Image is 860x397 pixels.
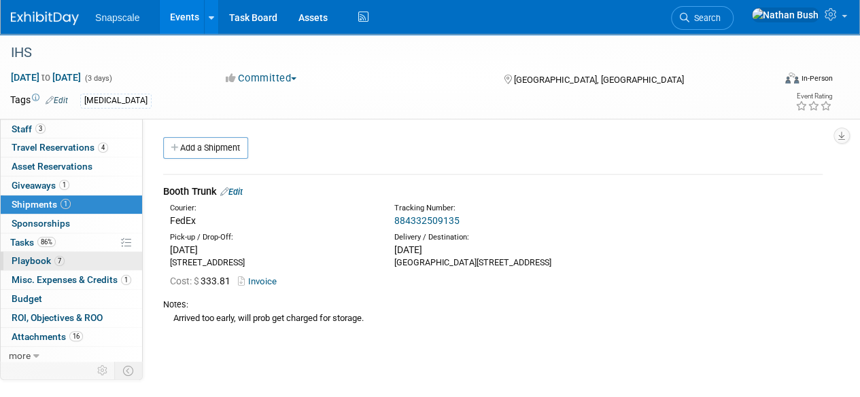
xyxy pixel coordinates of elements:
[9,350,31,361] span: more
[12,124,46,134] span: Staff
[1,328,142,346] a: Attachments16
[163,299,823,311] div: Notes:
[10,237,56,248] span: Tasks
[12,293,42,304] span: Budget
[10,93,68,109] td: Tags
[394,215,460,226] a: 884332509135
[163,137,248,159] a: Add a Shipment
[689,13,721,23] span: Search
[12,161,92,172] span: Asset Reservations
[394,203,655,214] div: Tracking Number:
[98,143,108,153] span: 4
[69,331,83,341] span: 16
[170,232,374,243] div: Pick-up / Drop-Off:
[238,276,282,286] a: Invoice
[6,41,763,65] div: IHS
[801,73,833,83] div: In-Person
[221,71,302,86] button: Committed
[163,311,823,325] div: Arrived too early, will prob get charged for storage.
[170,276,201,286] span: Cost: $
[394,257,598,269] div: [GEOGRAPHIC_DATA][STREET_ADDRESS]
[84,74,112,83] span: (3 days)
[12,180,69,191] span: Giveaways
[39,72,52,83] span: to
[46,96,68,105] a: Edit
[170,276,236,286] span: 333.81
[12,218,70,229] span: Sponsorships
[1,176,142,195] a: Giveaways1
[121,275,131,285] span: 1
[513,75,683,85] span: [GEOGRAPHIC_DATA], [GEOGRAPHIC_DATA]
[1,120,142,138] a: Staff3
[54,256,65,266] span: 7
[12,142,108,153] span: Travel Reservations
[1,309,142,327] a: ROI, Objectives & ROO
[170,243,374,257] div: [DATE]
[1,271,142,289] a: Misc. Expenses & Credits1
[12,312,103,323] span: ROI, Objectives & ROO
[37,237,56,247] span: 86%
[11,12,79,25] img: ExhibitDay
[1,195,142,214] a: Shipments1
[12,274,131,285] span: Misc. Expenses & Credits
[61,199,71,209] span: 1
[170,203,374,214] div: Courier:
[12,331,83,342] span: Attachments
[1,252,142,270] a: Playbook7
[59,180,69,190] span: 1
[785,73,799,83] img: Format-Inperson.png
[10,71,82,83] span: [DATE] [DATE]
[1,347,142,365] a: more
[12,199,71,210] span: Shipments
[671,6,734,30] a: Search
[163,185,823,199] div: Booth Trunk
[115,362,143,379] td: Toggle Event Tabs
[170,257,374,269] div: [STREET_ADDRESS]
[95,12,139,23] span: Snapscale
[712,71,833,91] div: Event Format
[170,214,374,227] div: FedEx
[12,255,65,266] span: Playbook
[751,7,819,22] img: Nathan Bush
[80,94,152,108] div: [MEDICAL_DATA]
[1,214,142,233] a: Sponsorships
[1,233,142,252] a: Tasks86%
[1,290,142,308] a: Budget
[1,138,142,157] a: Travel Reservations4
[220,187,243,197] a: Edit
[91,362,115,379] td: Personalize Event Tab Strip
[35,124,46,134] span: 3
[795,93,832,100] div: Event Rating
[1,157,142,176] a: Asset Reservations
[394,243,598,257] div: [DATE]
[394,232,598,243] div: Delivery / Destination:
